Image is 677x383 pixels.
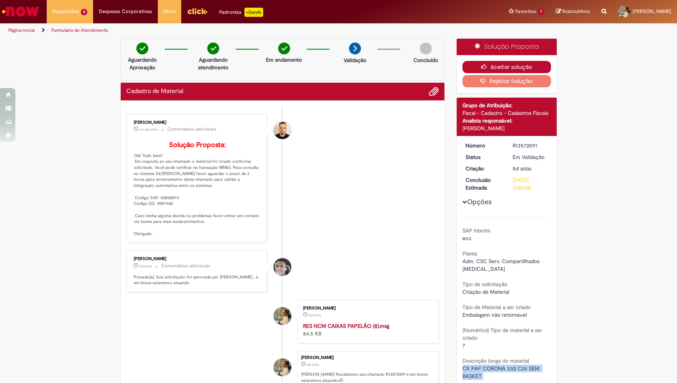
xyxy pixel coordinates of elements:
[462,235,472,242] span: ecc
[429,87,439,97] button: Adicionar anexos
[274,258,291,276] div: Vaner Gaspar Da Silva
[307,362,319,367] time: 26/09/2025 17:44:25
[134,120,261,125] div: [PERSON_NAME]
[462,327,542,341] b: (Numérico) Tipo de material a ser criado
[462,311,527,318] span: Embalagem não retornável
[344,56,366,64] p: Validação
[556,8,590,15] a: Rascunhos
[513,142,548,149] div: R13572091
[515,8,536,15] span: Favoritos
[307,362,319,367] span: 5d atrás
[274,307,291,325] div: Yasmim Ferreira Da Silva
[99,8,152,15] span: Despesas Corporativas
[139,264,152,268] time: 26/09/2025 19:10:48
[136,43,148,54] img: check-circle-green.png
[126,88,184,95] h2: Cadastro de Material Histórico de tíquete
[462,61,551,73] button: Aceitar solução
[301,355,434,360] div: [PERSON_NAME]
[167,126,216,133] small: Comentários adicionais
[274,121,291,139] div: Arnaldo Jose Vieira De Melo
[462,250,477,257] b: Planta
[462,357,529,364] b: Descrição longa do material
[462,227,490,234] b: SAP Interim
[52,8,79,15] span: Requisições
[460,176,507,191] dt: Conclusão Estimada
[139,264,152,268] span: 5d atrás
[161,263,210,269] small: Comentários adicionais
[244,8,263,17] p: +GenAi
[51,27,108,33] a: Formulário de Atendimento
[134,141,261,237] p: Olá! Tudo bem? Em resposta ao seu chamado o material foi criado conforme solicitado. Você pode ve...
[139,127,158,132] span: um dia atrás
[462,365,541,380] span: CX PAP CORONA 330 C24 SEM BASKET
[187,5,208,17] img: click_logo_yellow_360x200.png
[460,153,507,161] dt: Status
[513,153,548,161] div: Em Validação
[460,165,507,172] dt: Criação
[462,281,507,288] b: Tipo de solicitação
[219,8,263,17] div: Padroniza
[633,8,671,15] span: [PERSON_NAME]
[266,56,302,64] p: Em andamento
[309,313,321,318] time: 26/09/2025 17:43:43
[278,43,290,54] img: check-circle-green.png
[513,176,548,191] div: [DATE] 11:00:00
[6,23,446,38] ul: Trilhas de página
[124,56,161,71] p: Aguardando Aprovação
[462,288,509,295] span: Criação de Material
[303,306,431,311] div: [PERSON_NAME]
[274,358,291,376] div: Yasmim Ferreira Da Silva
[134,257,261,261] div: [PERSON_NAME]
[462,258,541,272] span: Adm. CSC Serv. Compartilhados [MEDICAL_DATA]
[134,274,261,286] p: Prezado(a), Sua solicitação foi aprovada por [PERSON_NAME] , e em breve estaremos atuando.
[462,124,551,132] div: [PERSON_NAME]
[8,27,35,33] a: Página inicial
[462,101,551,109] div: Grupo de Atribuição:
[562,8,590,15] span: Rascunhos
[207,43,219,54] img: check-circle-green.png
[457,39,557,55] div: Solução Proposta
[513,165,531,172] time: 26/09/2025 17:44:25
[413,56,438,64] p: Concluído
[462,117,551,124] div: Analista responsável:
[462,304,531,311] b: Tipo de Material a ser criado
[303,322,389,329] a: RES NCM CAIXAS PAPELÃO (8).msg
[460,142,507,149] dt: Número
[513,165,531,172] span: 5d atrás
[420,43,432,54] img: img-circle-grey.png
[195,56,232,71] p: Aguardando atendimento
[164,8,175,15] span: More
[81,9,87,15] span: 8
[169,141,226,149] b: Solução Proposta:
[462,342,465,349] span: 7
[303,322,431,337] div: 84.5 KB
[1,4,40,19] img: ServiceNow
[309,313,321,318] span: 5d atrás
[139,127,158,132] time: 30/09/2025 09:59:50
[538,9,544,15] span: 7
[462,109,551,117] div: Fiscal - Cadastro - Cadastros Fiscais
[349,43,361,54] img: arrow-next.png
[462,75,551,87] button: Rejeitar Solução
[513,165,548,172] div: 26/09/2025 17:44:25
